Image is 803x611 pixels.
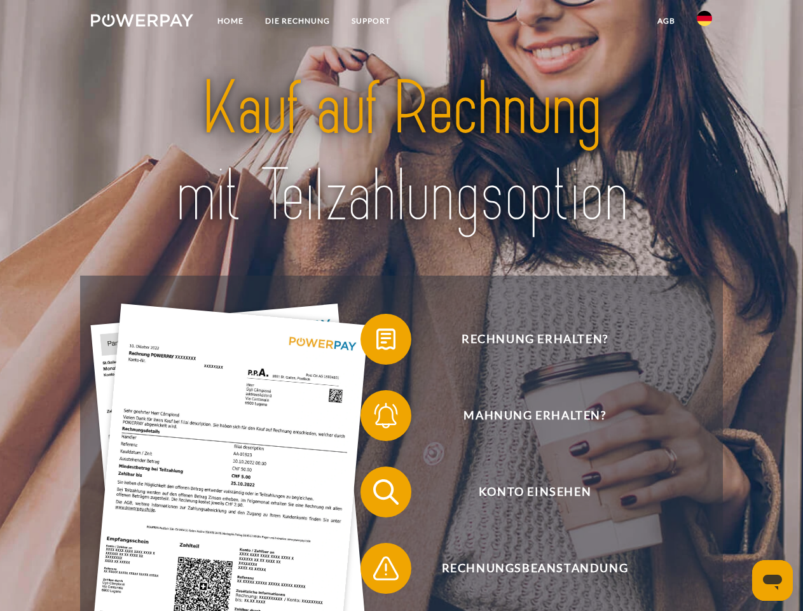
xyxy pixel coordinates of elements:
a: SUPPORT [341,10,401,32]
span: Rechnung erhalten? [379,314,690,365]
span: Konto einsehen [379,467,690,517]
span: Mahnung erhalten? [379,390,690,441]
img: qb_bell.svg [370,400,402,432]
button: Mahnung erhalten? [360,390,691,441]
a: Home [207,10,254,32]
img: qb_warning.svg [370,552,402,584]
button: Rechnung erhalten? [360,314,691,365]
img: qb_bill.svg [370,323,402,355]
span: Rechnungsbeanstandung [379,543,690,594]
img: title-powerpay_de.svg [121,61,682,244]
iframe: Schaltfläche zum Öffnen des Messaging-Fensters [752,560,793,601]
img: qb_search.svg [370,476,402,508]
img: de [697,11,712,26]
button: Rechnungsbeanstandung [360,543,691,594]
a: agb [647,10,686,32]
button: Konto einsehen [360,467,691,517]
img: logo-powerpay-white.svg [91,14,193,27]
a: DIE RECHNUNG [254,10,341,32]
